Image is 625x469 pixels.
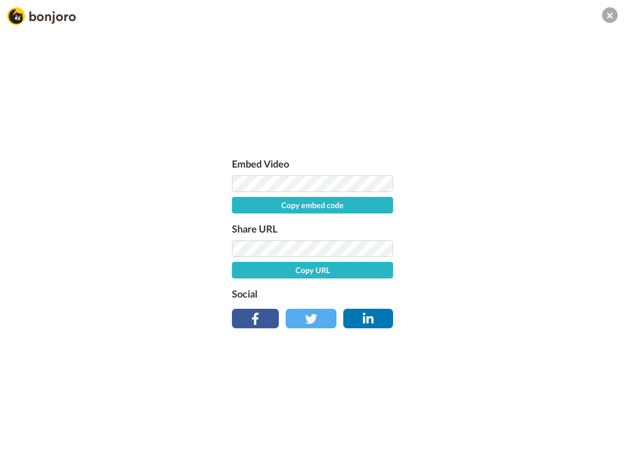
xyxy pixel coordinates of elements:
[232,221,393,236] label: Share URL
[7,7,76,25] img: Bonjoro Logo
[232,156,393,171] label: Embed Video
[232,286,393,301] label: Social
[232,262,393,278] button: Copy URL
[232,197,393,213] button: Copy embed code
